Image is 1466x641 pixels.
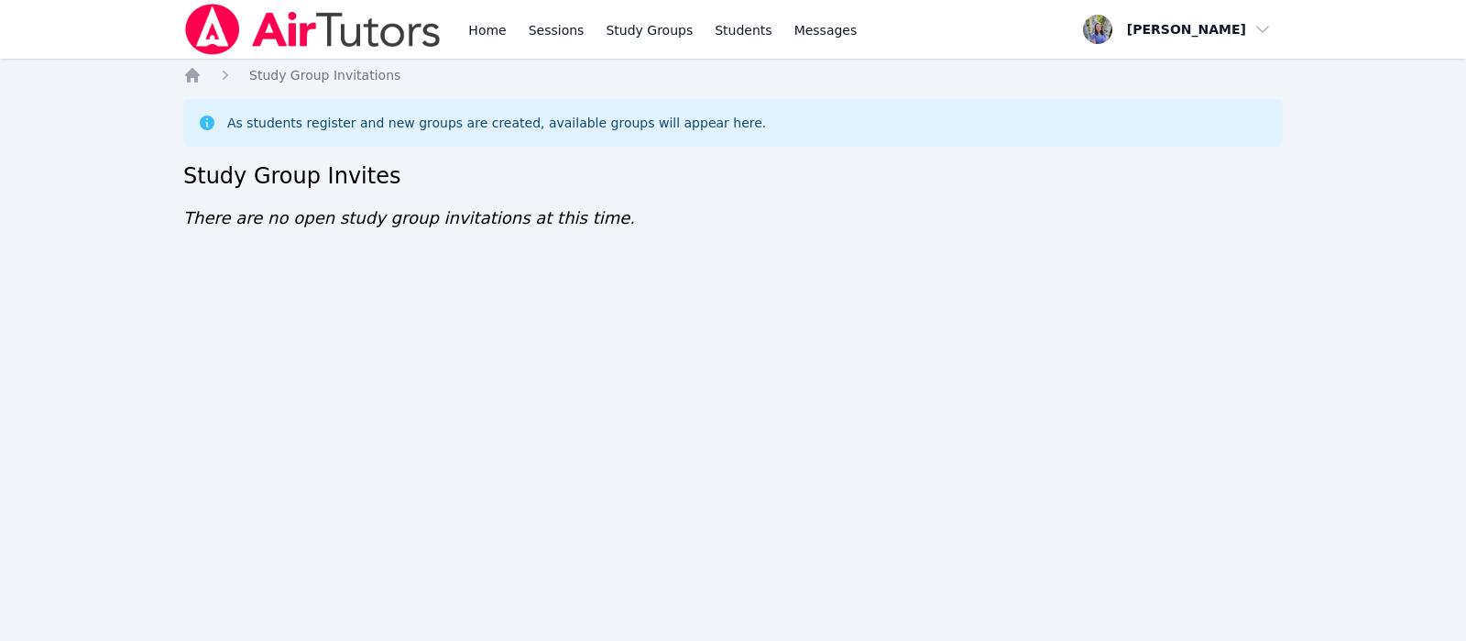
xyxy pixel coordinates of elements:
h2: Study Group Invites [183,161,1283,191]
span: Study Group Invitations [249,68,400,83]
span: There are no open study group invitations at this time. [183,208,635,227]
a: Study Group Invitations [249,66,400,84]
div: As students register and new groups are created, available groups will appear here. [227,114,766,132]
span: Messages [794,21,858,39]
img: Air Tutors [183,4,443,55]
nav: Breadcrumb [183,66,1283,84]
